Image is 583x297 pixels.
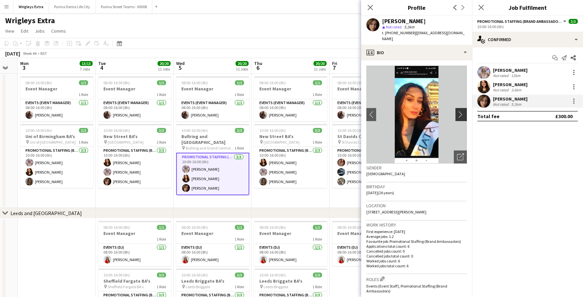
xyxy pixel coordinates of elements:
[235,284,244,289] span: 1 Role
[157,92,166,97] span: 1 Role
[332,133,405,139] h3: St Davids Cardiff BA's
[254,99,327,121] app-card-role: Events (Event Manager)1/108:00-16:00 (8h)[PERSON_NAME]
[332,244,405,266] app-card-role: Events (DJ)1/108:00-16:00 (8h)[PERSON_NAME]
[19,64,29,71] span: 3
[332,99,405,121] app-card-role: Events (Event Manager)1/108:00-16:00 (8h)[PERSON_NAME]
[98,133,171,139] h3: New Street BA's
[108,284,144,289] span: Sheffield Fargate BA's
[313,284,322,289] span: 1 Role
[493,102,510,107] div: Not rated
[332,76,405,121] app-job-card: 08:00-16:00 (8h)1/1Event Manager1 RoleEvents (Event Manager)1/108:00-16:00 (8h)[PERSON_NAME]
[555,113,573,119] div: £300.00
[98,86,171,92] h3: Event Manager
[313,80,322,85] span: 1/1
[176,133,249,145] h3: Bullring and [GEOGRAPHIC_DATA]
[366,66,467,164] img: Crew avatar or photo
[98,244,171,266] app-card-role: Events (DJ)1/108:00-16:00 (8h)[PERSON_NAME]
[361,45,472,60] div: Bio
[103,80,130,85] span: 08:00-16:00 (8h)
[181,273,208,277] span: 10:00-16:00 (6h)
[22,51,38,56] span: Week 44
[157,140,166,145] span: 1 Role
[254,221,327,266] div: 08:00-16:00 (8h)1/1Event Manager1 RoleEvents (DJ)1/108:00-16:00 (8h)[PERSON_NAME]
[176,153,249,195] app-card-role: Promotional Staffing (Brand Ambassadors)3/310:00-16:00 (6h)[PERSON_NAME][PERSON_NAME][PERSON_NAME]
[477,113,499,119] div: Total fee
[254,76,327,121] app-job-card: 08:00-16:00 (8h)1/1Event Manager1 RoleEvents (Event Manager)1/108:00-16:00 (8h)[PERSON_NAME]
[158,67,170,71] div: 11 Jobs
[32,27,47,35] a: Jobs
[314,67,326,71] div: 11 Jobs
[176,230,249,236] h3: Event Manager
[366,249,467,254] p: Cancelled jobs count: 0
[103,273,130,277] span: 10:00-16:00 (6h)
[157,237,166,242] span: 1 Role
[254,244,327,266] app-card-role: Events (DJ)1/108:00-16:00 (8h)[PERSON_NAME]
[366,254,467,258] p: Cancelled jobs total count: 0
[158,61,171,66] span: 20/20
[366,190,394,195] span: [DATE] (26 years)
[332,147,405,188] app-card-role: Promotional Staffing (Brand Ambassadors)3/310:00-16:00 (6h)[PERSON_NAME][PERSON_NAME][PERSON_NAME]
[10,210,82,216] div: Leeds and [GEOGRAPHIC_DATA]
[366,284,447,293] span: Events (Event Staff), Promotional Staffing (Brand Ambassadors)
[181,128,208,133] span: 10:00-16:00 (6h)
[25,128,52,133] span: 10:00-16:00 (6h)
[254,147,327,188] app-card-role: Promotional Staffing (Brand Ambassadors)3/310:00-16:00 (6h)[PERSON_NAME][PERSON_NAME][PERSON_NAME]
[157,273,166,277] span: 3/3
[313,225,322,230] span: 1/1
[97,64,106,71] span: 4
[176,244,249,266] app-card-role: Events (DJ)1/108:00-16:00 (8h)[PERSON_NAME]
[235,92,244,97] span: 1 Role
[493,87,510,92] div: Not rated
[477,19,567,24] button: Promotional Staffing (Brand Ambassadors)
[20,124,93,188] div: 10:00-16:00 (6h)3/3Uni of Birmingham BA's Uni of [GEOGRAPHIC_DATA]1 RolePromotional Staffing (Bra...
[21,28,28,34] span: Edit
[20,60,29,66] span: Mon
[175,64,185,71] span: 5
[386,24,402,29] span: Not rated
[332,86,405,92] h3: Event Manager
[337,80,364,85] span: 08:00-16:00 (8h)
[366,234,467,239] p: Average jobs: 1.2
[366,258,467,263] p: Worked jobs count: 6
[332,60,337,66] span: Fri
[79,140,88,145] span: 1 Role
[176,221,249,266] app-job-card: 08:00-16:00 (8h)1/1Event Manager1 RoleEvents (DJ)1/108:00-16:00 (8h)[PERSON_NAME]
[235,128,244,133] span: 3/3
[472,3,583,12] h3: Job Fulfilment
[314,61,327,66] span: 20/20
[493,82,528,87] div: [PERSON_NAME]
[366,263,467,268] p: Worked jobs total count: 6
[20,133,93,139] h3: Uni of Birmingham BA's
[331,64,337,71] span: 7
[259,80,286,85] span: 08:00-16:00 (8h)
[254,278,327,284] h3: Leeds Briggate BA's
[366,244,467,249] p: Applications total count: 6
[181,80,208,85] span: 08:00-16:00 (8h)
[569,19,578,24] span: 3/3
[235,80,244,85] span: 1/1
[79,92,88,97] span: 1 Role
[25,80,52,85] span: 08:00-16:00 (8h)
[5,16,55,25] h1: Wrigleys Extra
[477,19,562,24] span: Promotional Staffing (Brand Ambassadors)
[176,124,249,195] app-job-card: 10:00-16:00 (6h)3/3Bullring and [GEOGRAPHIC_DATA] Bullring and Grand Central BA's1 RolePromotiona...
[103,128,130,133] span: 10:00-16:00 (6h)
[18,27,31,35] a: Edit
[366,171,405,176] span: [DEMOGRAPHIC_DATA]
[253,64,262,71] span: 6
[332,230,405,236] h3: Event Manager - Van Drop Off
[366,184,467,190] h3: Birthday
[332,124,405,188] app-job-card: 10:00-16:00 (6h)3/3St Davids Cardiff BA's St Davids Cardiff1 RolePromotional Staffing (Brand Amba...
[313,128,322,133] span: 3/3
[382,30,416,35] span: t. [PHONE_NUMBER]
[264,140,299,145] span: [GEOGRAPHIC_DATA]
[366,165,467,171] h3: Gender
[176,278,249,284] h3: Leeds Briggate BA's
[454,150,467,164] div: Open photos pop-in
[98,147,171,188] app-card-role: Promotional Staffing (Brand Ambassadors)3/310:00-16:00 (6h)[PERSON_NAME][PERSON_NAME][PERSON_NAME]
[20,76,93,121] div: 08:00-16:00 (8h)1/1Event Manager1 RoleEvents (Event Manager)1/108:00-16:00 (8h)[PERSON_NAME]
